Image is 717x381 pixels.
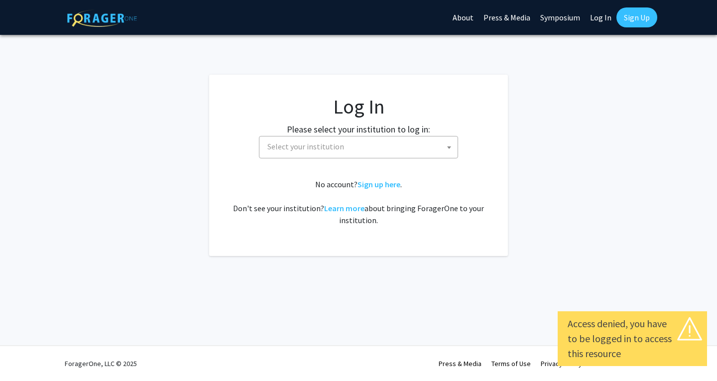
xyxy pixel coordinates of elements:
[263,136,458,157] span: Select your institution
[229,95,488,119] h1: Log In
[491,359,531,368] a: Terms of Use
[67,9,137,27] img: ForagerOne Logo
[616,7,657,27] a: Sign Up
[287,123,430,136] label: Please select your institution to log in:
[541,359,582,368] a: Privacy Policy
[229,178,488,226] div: No account? . Don't see your institution? about bringing ForagerOne to your institution.
[65,346,137,381] div: ForagerOne, LLC © 2025
[439,359,481,368] a: Press & Media
[568,316,697,361] div: Access denied, you have to be logged in to access this resource
[358,179,400,189] a: Sign up here
[259,136,458,158] span: Select your institution
[267,141,344,151] span: Select your institution
[324,203,364,213] a: Learn more about bringing ForagerOne to your institution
